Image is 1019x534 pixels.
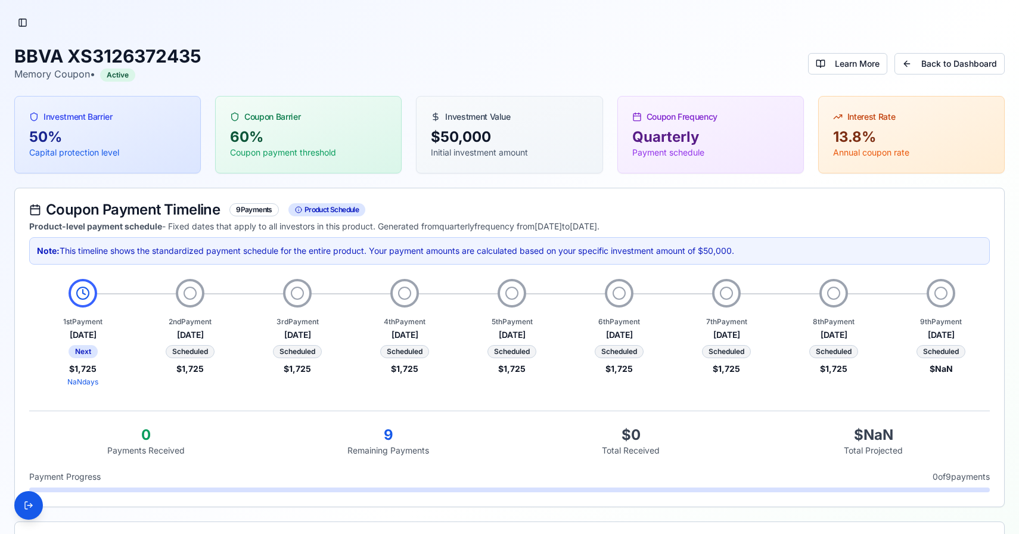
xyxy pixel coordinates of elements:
[29,203,990,217] div: Coupon Payment Timeline
[514,445,747,457] div: Total Received
[933,471,990,483] span: 0 of 9 payments
[892,363,990,375] div: $ NaN
[34,317,132,327] div: 1st Payment
[69,345,98,358] div: Next
[380,345,429,358] div: Scheduled
[248,363,346,375] div: $ 1,725
[356,329,453,341] div: [DATE]
[356,363,453,375] div: $ 1,725
[463,317,561,327] div: 5th Payment
[272,445,505,457] div: Remaining Payments
[248,329,346,341] div: [DATE]
[29,128,186,147] div: 50%
[273,345,322,358] div: Scheduled
[632,111,789,123] div: Coupon Frequency
[29,221,990,232] p: - Fixed dates that apply to all investors in this product. Generated from quarterly frequency fro...
[757,445,990,457] div: Total Projected
[463,329,561,341] div: [DATE]
[431,147,588,159] p: Initial investment amount
[141,317,239,327] div: 2nd Payment
[229,203,279,216] div: 9 Payments
[272,426,505,445] div: 9
[288,203,365,216] div: Product Schedule
[141,329,239,341] div: [DATE]
[833,111,990,123] div: Interest Rate
[570,317,668,327] div: 6th Payment
[230,147,387,159] p: Coupon payment threshold
[833,128,990,147] div: 13.8%
[248,317,346,327] div: 3rd Payment
[570,329,668,341] div: [DATE]
[14,45,201,67] h1: BBVA XS3126372435
[514,426,747,445] div: $ 0
[570,363,668,375] div: $ 1,725
[809,345,858,358] div: Scheduled
[141,363,239,375] div: $ 1,725
[917,345,965,358] div: Scheduled
[678,329,775,341] div: [DATE]
[892,329,990,341] div: [DATE]
[29,471,101,483] span: Payment Progress
[833,147,990,159] p: Annual coupon rate
[632,147,789,159] p: Payment schedule
[678,363,775,375] div: $ 1,725
[487,345,536,358] div: Scheduled
[356,317,453,327] div: 4th Payment
[29,147,186,159] p: Capital protection level
[34,363,132,375] div: $ 1,725
[431,128,588,147] div: $ 50,000
[14,67,201,82] p: Memory Coupon •
[29,221,162,231] strong: Product-level payment schedule
[37,245,982,257] p: This timeline shows the standardized payment schedule for the entire product. Your payment amount...
[785,317,883,327] div: 8th Payment
[808,53,887,74] button: Learn More
[632,128,789,147] div: Quarterly
[678,317,775,327] div: 7th Payment
[785,329,883,341] div: [DATE]
[37,246,60,256] strong: Note:
[230,128,387,147] div: 60%
[595,345,644,358] div: Scheduled
[29,426,262,445] div: 0
[894,53,1005,74] a: Back to Dashboard
[100,69,135,82] div: Active
[34,329,132,341] div: [DATE]
[34,377,132,387] div: NaN days
[29,111,186,123] div: Investment Barrier
[892,317,990,327] div: 9th Payment
[166,345,215,358] div: Scheduled
[702,345,751,358] div: Scheduled
[230,111,387,123] div: Coupon Barrier
[29,445,262,457] div: Payments Received
[463,363,561,375] div: $ 1,725
[431,111,588,123] div: Investment Value
[785,363,883,375] div: $ 1,725
[757,426,990,445] div: $ NaN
